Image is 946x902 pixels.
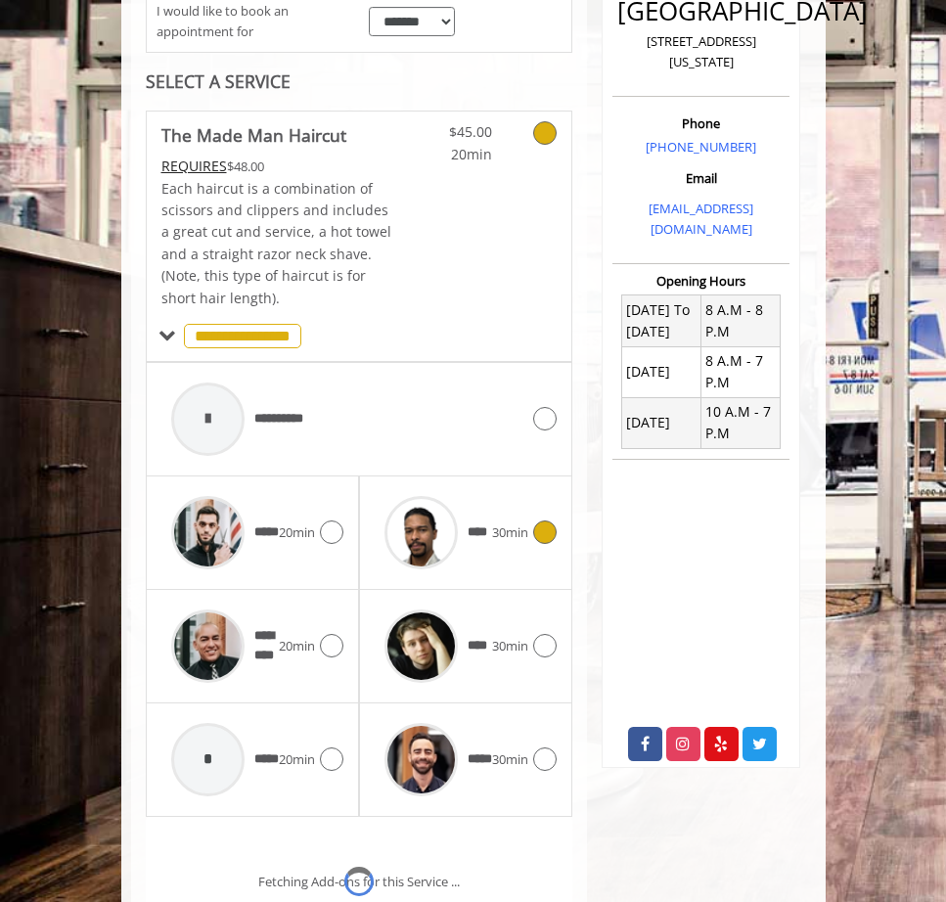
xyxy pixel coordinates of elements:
[492,522,528,543] span: 30min
[258,872,460,892] div: Fetching Add-ons for this Service ...
[161,179,391,307] span: Each haircut is a combination of scissors and clippers and includes a great cut and service, a ho...
[622,346,701,397] td: [DATE]
[279,636,315,656] span: 20min
[617,116,785,130] h3: Phone
[622,397,701,448] td: [DATE]
[617,171,785,185] h3: Email
[617,31,785,72] p: [STREET_ADDRESS][US_STATE]
[161,157,227,175] span: This service needs some Advance to be paid before we block your appointment
[701,346,781,397] td: 8 A.M - 7 P.M
[612,274,789,288] h3: Opening Hours
[649,200,753,238] a: [EMAIL_ADDRESS][DOMAIN_NAME]
[492,749,528,770] span: 30min
[701,295,781,346] td: 8 A.M - 8 P.M
[279,749,315,770] span: 20min
[429,121,491,143] span: $45.00
[161,156,395,177] div: $48.00
[146,72,573,91] div: SELECT A SERVICE
[622,295,701,346] td: [DATE] To [DATE]
[157,1,349,42] span: I would like to book an appointment for
[429,144,491,165] span: 20min
[279,522,315,543] span: 20min
[701,397,781,448] td: 10 A.M - 7 P.M
[161,121,346,149] b: The Made Man Haircut
[646,138,756,156] a: [PHONE_NUMBER]
[492,636,528,656] span: 30min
